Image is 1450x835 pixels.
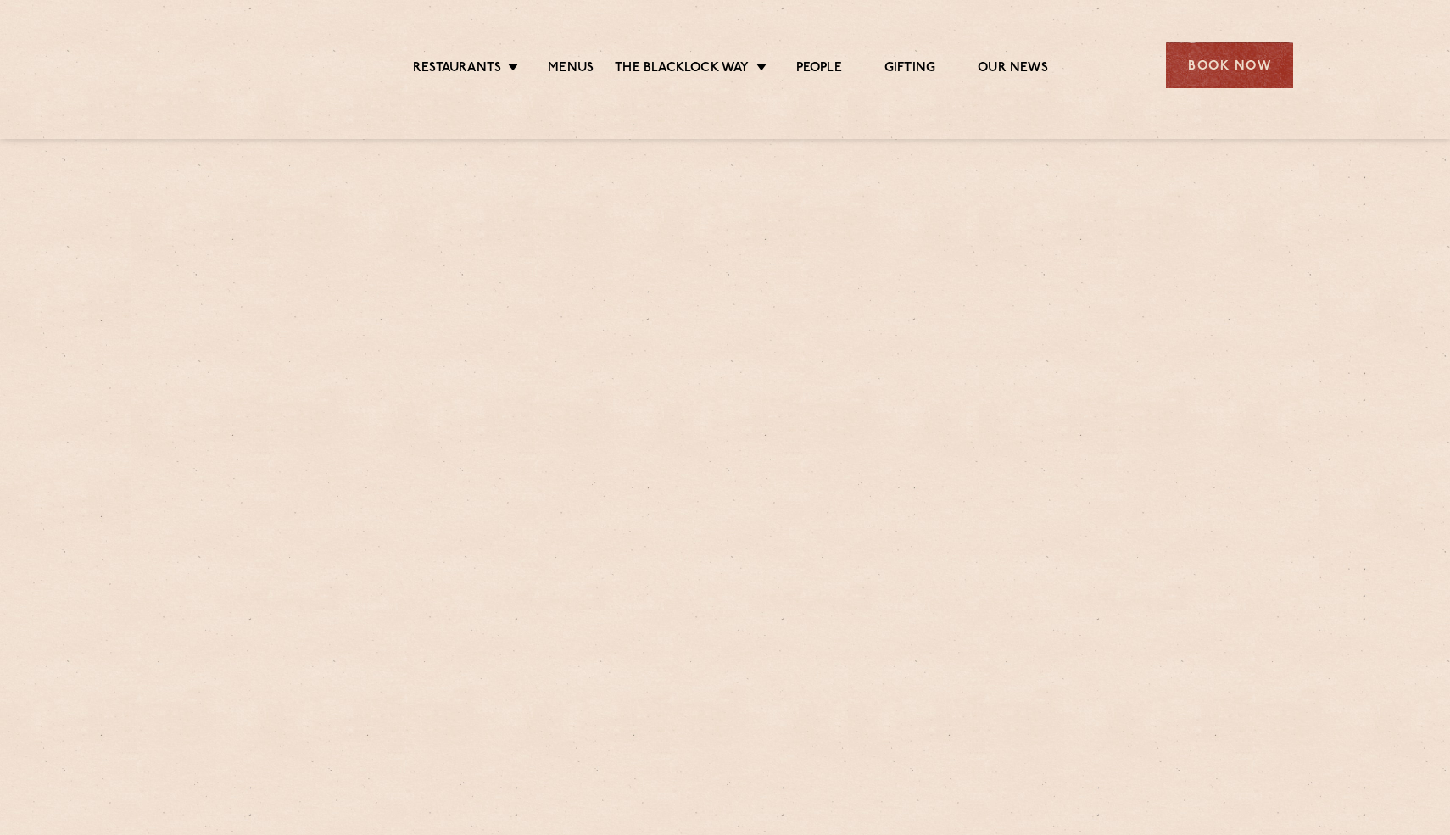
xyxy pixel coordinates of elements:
a: The Blacklock Way [615,60,749,79]
a: Gifting [884,60,935,79]
a: Our News [978,60,1048,79]
div: Book Now [1166,42,1293,88]
a: People [796,60,842,79]
a: Menus [548,60,594,79]
img: svg%3E [157,16,304,114]
a: Restaurants [413,60,501,79]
